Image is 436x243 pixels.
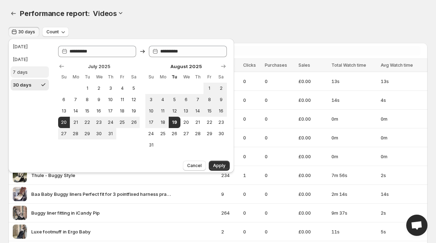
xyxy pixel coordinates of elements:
button: Show previous month, June 2025 [57,61,67,71]
span: 3 [107,85,113,91]
th: Saturday [215,71,227,83]
img: Buggy liner fitting in iCandy Pip [13,206,27,220]
div: [DATE] [13,56,28,63]
button: Tuesday August 26 2025 [169,128,180,139]
button: Saturday July 19 2025 [128,105,140,117]
button: Friday August 1 2025 [203,83,215,94]
button: 30 days [11,79,49,90]
span: 11s [331,228,376,235]
span: We [96,74,102,80]
span: 8 [84,97,90,103]
span: 23 [218,120,224,125]
span: Su [148,74,154,80]
button: Thursday July 3 2025 [105,83,116,94]
span: 13 [183,108,189,114]
span: 0m [331,134,376,141]
span: £0.00 [298,190,328,198]
button: Saturday July 5 2025 [128,83,140,94]
button: Tuesday July 22 2025 [82,117,93,128]
span: 15 [84,108,90,114]
span: Purchases [265,62,287,68]
button: Thursday August 28 2025 [192,128,203,139]
th: Monday [70,71,82,83]
button: Thursday July 17 2025 [105,105,116,117]
span: 9m 37s [331,209,376,216]
span: 30 [218,131,224,137]
span: 13 [61,108,67,114]
button: Saturday August 16 2025 [215,105,227,117]
button: Wednesday August 13 2025 [180,105,192,117]
span: 4s [381,96,423,104]
button: Start of range Sunday July 20 2025 [58,117,70,128]
span: 0m [381,153,423,160]
span: 31 [148,142,154,148]
button: Tuesday July 15 2025 [82,105,93,117]
span: Buggy liner fitting in iCandy Pip [31,209,100,216]
img: Baa Baby Buggy liners Perfect fit for 3 pointfixed harness prams such as a cybex_global The ultim... [13,187,27,201]
button: Sunday August 17 2025 [145,117,157,128]
span: 1 [84,85,90,91]
button: Show next month, September 2025 [218,61,228,71]
button: Friday July 25 2025 [116,117,128,128]
button: Monday July 7 2025 [70,94,82,105]
span: Fr [206,74,212,80]
button: Tuesday July 8 2025 [82,94,93,105]
button: 30 days [9,27,39,37]
span: Cancel [187,163,202,169]
span: £0.00 [298,78,328,85]
button: Friday July 4 2025 [116,83,128,94]
button: Saturday August 2 2025 [215,83,227,94]
button: Count [42,27,69,37]
span: 0 [243,115,261,122]
span: Apply [213,163,225,169]
span: 30 days [18,29,35,35]
button: Monday July 21 2025 [70,117,82,128]
button: Saturday August 23 2025 [215,117,227,128]
span: 22 [206,120,212,125]
button: Sunday July 6 2025 [58,94,70,105]
span: 18 [119,108,125,114]
button: Tuesday August 12 2025 [169,105,180,117]
button: Tuesday July 1 2025 [82,83,93,94]
span: Count [46,29,59,35]
span: 17 [148,120,154,125]
span: 2s [381,209,423,216]
th: Sunday [58,71,70,83]
button: Wednesday July 30 2025 [93,128,105,139]
span: 0 [243,78,261,85]
span: 29 [206,131,212,137]
span: 0 [265,96,294,104]
span: 264 [221,209,239,216]
span: Total Watch time [331,62,366,68]
span: 9 [221,190,239,198]
button: Tuesday July 29 2025 [82,128,93,139]
span: 0 [243,209,261,216]
span: 0 [243,96,261,104]
span: 0 [265,78,294,85]
th: Sunday [145,71,157,83]
button: Saturday August 30 2025 [215,128,227,139]
span: 9 [96,97,102,103]
button: 7 days [11,66,49,78]
span: 24 [107,120,113,125]
span: 2m 14s [331,190,376,198]
span: 2 [96,85,102,91]
span: 21 [195,120,201,125]
span: 5 [172,97,178,103]
span: Mo [160,74,166,80]
img: Luxe footmuff in Ergo Baby [13,225,27,239]
span: Clicks [243,62,256,68]
button: Monday July 14 2025 [70,105,82,117]
span: 6 [183,97,189,103]
span: 0 [265,228,294,235]
div: [DATE] [13,43,28,50]
button: Friday August 29 2025 [203,128,215,139]
span: 4 [119,85,125,91]
button: Thursday July 10 2025 [105,94,116,105]
span: 13s [331,78,376,85]
span: 0m [381,134,423,141]
span: 14s [331,96,376,104]
span: 0 [243,228,261,235]
span: 31 [107,131,113,137]
span: 5 [131,85,137,91]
